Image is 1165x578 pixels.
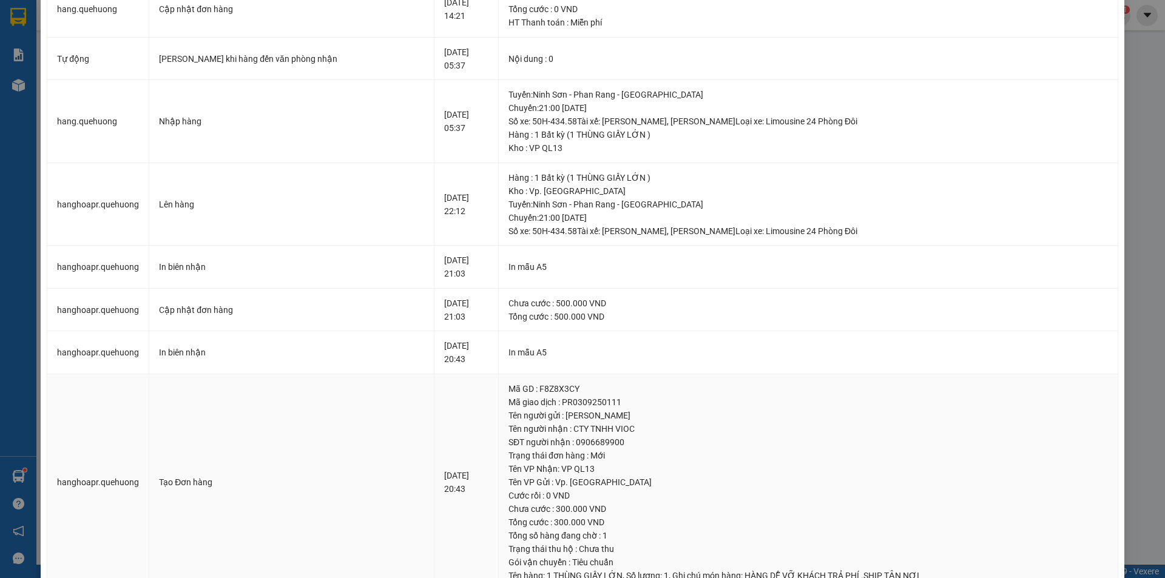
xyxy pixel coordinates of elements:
div: Nhập hàng [159,115,424,128]
td: hanghoapr.quehuong [47,289,149,332]
div: Chưa cước : 500.000 VND [508,297,1108,310]
div: Tổng cước : 300.000 VND [508,516,1108,529]
div: HT Thanh toán : Miễn phí [508,16,1108,29]
div: In mẫu A5 [508,260,1108,274]
div: Tên VP Gửi : Vp. [GEOGRAPHIC_DATA] [508,476,1108,489]
td: hanghoapr.quehuong [47,163,149,246]
div: [DATE] 21:03 [444,297,488,323]
div: Tên người gửi : [PERSON_NAME] [508,409,1108,422]
div: Nội dung : 0 [508,52,1108,66]
div: Hàng : 1 Bất kỳ (1 THÙNG GIẤY LỚN ) [508,128,1108,141]
div: Tổng cước : 500.000 VND [508,310,1108,323]
div: Kho : Vp. [GEOGRAPHIC_DATA] [508,184,1108,198]
div: In biên nhận [159,260,424,274]
td: hang.quehuong [47,80,149,163]
div: [DATE] 20:43 [444,339,488,366]
td: Tự động [47,38,149,81]
div: Tuyến : Ninh Sơn - Phan Rang - [GEOGRAPHIC_DATA] Chuyến: 21:00 [DATE] Số xe: 50H-434.58 Tài xế: [... [508,88,1108,128]
div: In mẫu A5 [508,346,1108,359]
div: Cước rồi : 0 VND [508,489,1108,502]
div: [DATE] 20:43 [444,469,488,496]
div: Cập nhật đơn hàng [159,303,424,317]
div: [DATE] 05:37 [444,108,488,135]
div: Cập nhật đơn hàng [159,2,424,16]
div: Trạng thái đơn hàng : Mới [508,449,1108,462]
div: Mã giao dịch : PR0309250111 [508,395,1108,409]
div: Tên VP Nhận: VP QL13 [508,462,1108,476]
div: [PERSON_NAME] khi hàng đến văn phòng nhận [159,52,424,66]
td: hanghoapr.quehuong [47,331,149,374]
div: SĐT người nhận : 0906689900 [508,435,1108,449]
div: Tổng cước : 0 VND [508,2,1108,16]
div: Trạng thái thu hộ : Chưa thu [508,542,1108,556]
div: In biên nhận [159,346,424,359]
div: [DATE] 05:37 [444,45,488,72]
div: [DATE] 21:03 [444,254,488,280]
div: Tên người nhận : CTY TNHH VIOC [508,422,1108,435]
div: Tổng số hàng đang chờ : 1 [508,529,1108,542]
div: Chưa cước : 300.000 VND [508,502,1108,516]
td: hanghoapr.quehuong [47,246,149,289]
div: Kho : VP QL13 [508,141,1108,155]
div: [DATE] 22:12 [444,191,488,218]
div: Tuyến : Ninh Sơn - Phan Rang - [GEOGRAPHIC_DATA] Chuyến: 21:00 [DATE] Số xe: 50H-434.58 Tài xế: [... [508,198,1108,238]
div: Gói vận chuyển : Tiêu chuẩn [508,556,1108,569]
div: Mã GD : F8Z8X3CY [508,382,1108,395]
div: Lên hàng [159,198,424,211]
div: Hàng : 1 Bất kỳ (1 THÙNG GIẤY LỚN ) [508,171,1108,184]
div: Tạo Đơn hàng [159,476,424,489]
